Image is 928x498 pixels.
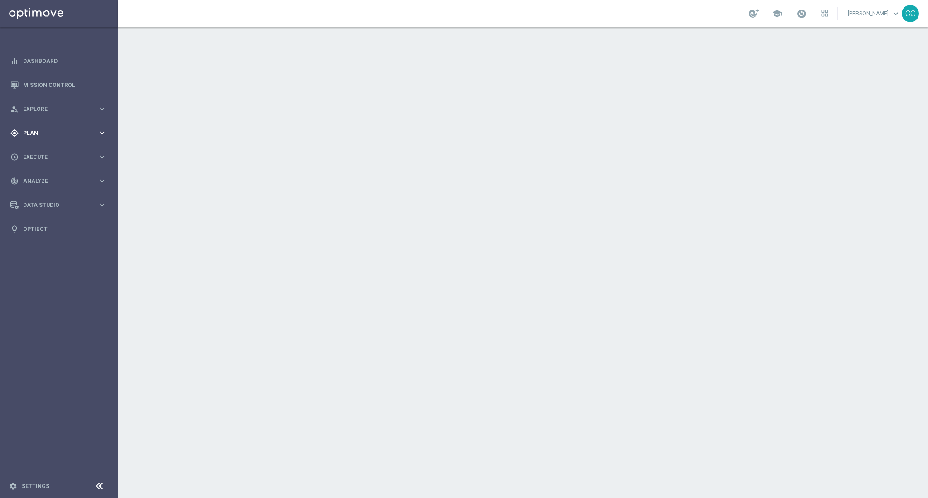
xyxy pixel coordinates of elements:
[23,154,98,160] span: Execute
[98,129,106,137] i: keyboard_arrow_right
[891,9,901,19] span: keyboard_arrow_down
[98,177,106,185] i: keyboard_arrow_right
[10,201,98,209] div: Data Studio
[902,5,919,22] div: CG
[10,153,107,161] button: play_circle_outline Execute keyboard_arrow_right
[10,49,106,73] div: Dashboard
[23,217,106,241] a: Optibot
[10,177,107,185] button: track_changes Analyze keyboard_arrow_right
[10,105,98,113] div: Explore
[23,202,98,208] span: Data Studio
[10,201,107,209] button: Data Studio keyboard_arrow_right
[847,7,902,20] a: [PERSON_NAME]keyboard_arrow_down
[10,153,19,161] i: play_circle_outline
[10,217,106,241] div: Optibot
[9,482,17,490] i: settings
[10,57,19,65] i: equalizer
[10,105,19,113] i: person_search
[10,129,107,137] button: gps_fixed Plan keyboard_arrow_right
[10,81,107,89] button: Mission Control
[98,201,106,209] i: keyboard_arrow_right
[772,9,782,19] span: school
[23,49,106,73] a: Dashboard
[23,178,98,184] span: Analyze
[98,153,106,161] i: keyboard_arrow_right
[23,130,98,136] span: Plan
[10,57,107,65] button: equalizer Dashboard
[10,73,106,97] div: Mission Control
[10,153,98,161] div: Execute
[23,106,98,112] span: Explore
[10,225,19,233] i: lightbulb
[10,225,107,233] button: lightbulb Optibot
[10,129,19,137] i: gps_fixed
[10,105,107,113] button: person_search Explore keyboard_arrow_right
[10,129,98,137] div: Plan
[23,73,106,97] a: Mission Control
[22,484,49,489] a: Settings
[98,105,106,113] i: keyboard_arrow_right
[10,177,98,185] div: Analyze
[10,177,19,185] i: track_changes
